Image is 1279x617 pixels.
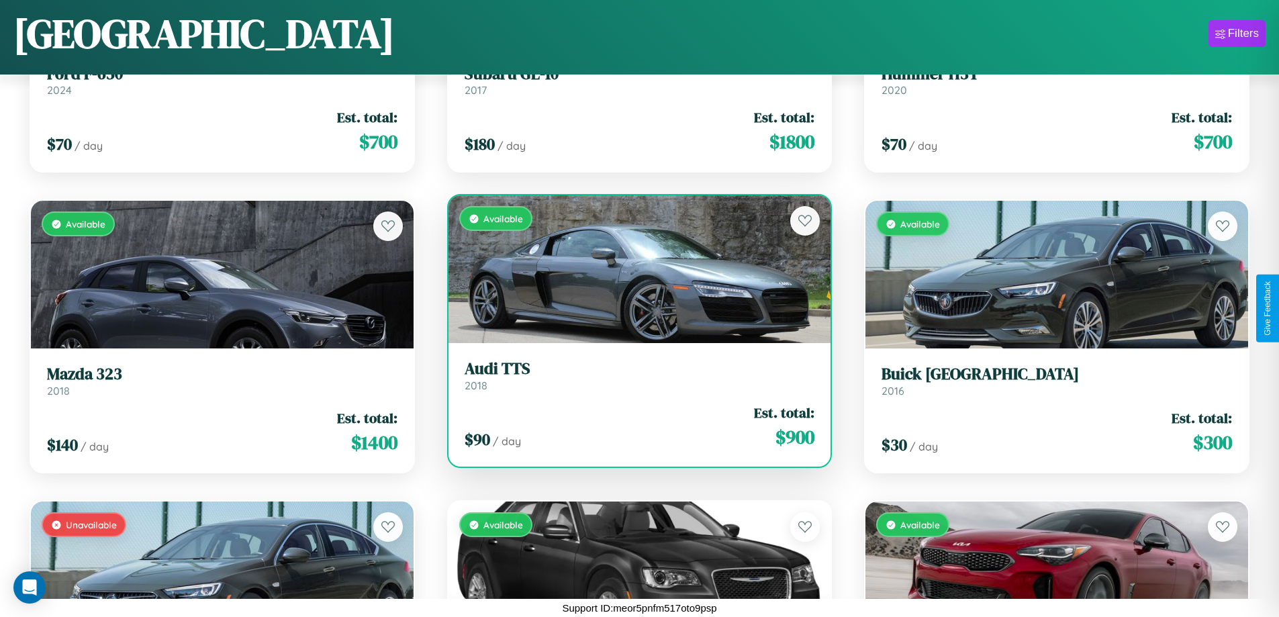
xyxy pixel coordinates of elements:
[775,424,814,450] span: $ 900
[13,6,395,61] h1: [GEOGRAPHIC_DATA]
[66,519,117,530] span: Unavailable
[66,218,105,230] span: Available
[465,428,490,450] span: $ 90
[882,64,1232,97] a: Hummer H3T2020
[1263,281,1272,336] div: Give Feedback
[465,83,487,97] span: 2017
[47,434,78,456] span: $ 140
[47,64,397,97] a: Ford F-6502024
[1172,408,1232,428] span: Est. total:
[483,213,523,224] span: Available
[47,133,72,155] span: $ 70
[47,365,397,397] a: Mazda 3232018
[882,365,1232,384] h3: Buick [GEOGRAPHIC_DATA]
[47,83,72,97] span: 2024
[882,133,906,155] span: $ 70
[493,434,521,448] span: / day
[359,128,397,155] span: $ 700
[465,359,815,379] h3: Audi TTS
[754,107,814,127] span: Est. total:
[909,139,937,152] span: / day
[882,83,907,97] span: 2020
[351,429,397,456] span: $ 1400
[483,519,523,530] span: Available
[13,571,46,604] div: Open Intercom Messenger
[1193,429,1232,456] span: $ 300
[1172,107,1232,127] span: Est. total:
[465,359,815,392] a: Audi TTS2018
[769,128,814,155] span: $ 1800
[1209,20,1266,47] button: Filters
[1194,128,1232,155] span: $ 700
[882,434,907,456] span: $ 30
[498,139,526,152] span: / day
[81,440,109,453] span: / day
[465,133,495,155] span: $ 180
[882,365,1232,397] a: Buick [GEOGRAPHIC_DATA]2016
[562,599,716,617] p: Support ID: meor5pnfm517oto9psp
[900,218,940,230] span: Available
[910,440,938,453] span: / day
[465,379,487,392] span: 2018
[75,139,103,152] span: / day
[337,107,397,127] span: Est. total:
[465,64,815,97] a: Subaru GL-102017
[47,365,397,384] h3: Mazda 323
[754,403,814,422] span: Est. total:
[47,384,70,397] span: 2018
[900,519,940,530] span: Available
[882,384,904,397] span: 2016
[1228,27,1259,40] div: Filters
[337,408,397,428] span: Est. total:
